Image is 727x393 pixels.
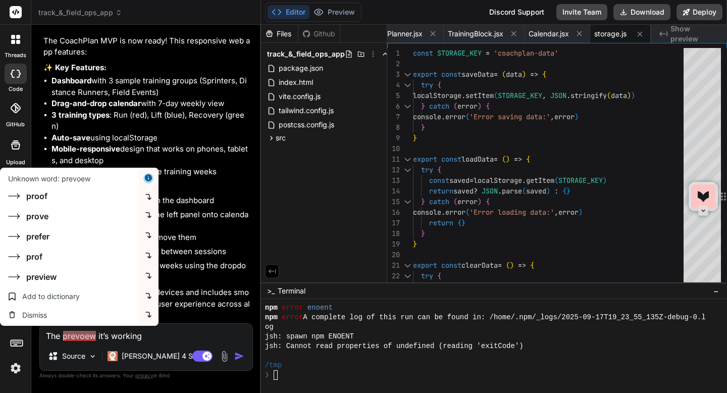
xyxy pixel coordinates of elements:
[461,91,465,100] span: .
[457,197,478,206] span: error
[421,80,433,89] span: try
[550,91,566,100] span: JSON
[278,286,305,296] span: Terminal
[26,190,47,202] div: proof
[613,4,670,20] button: Download
[40,324,252,342] textarea: The prevoew it’s working
[387,218,400,228] div: 17
[268,5,309,19] button: Editor
[234,351,244,361] img: icon
[387,133,400,143] div: 9
[88,352,97,361] img: Pick Models
[421,102,425,111] span: }
[278,90,322,103] span: vite.config.js
[554,112,575,121] span: error
[39,371,253,380] p: Always double-check its answers. Your in Bind
[465,282,506,291] span: removeItem
[219,351,230,362] img: attachment
[387,69,400,80] div: 3
[498,91,542,100] span: STORAGE_KEY
[51,76,91,85] strong: Dashboard
[470,112,550,121] span: 'Error saving data:'
[530,70,538,79] span: =>
[309,5,359,19] button: Preview
[387,186,400,197] div: 14
[526,186,546,195] span: saved
[413,91,461,100] span: localStorage
[478,197,482,206] span: )
[307,303,333,313] span: enoent
[449,176,470,185] span: saved
[265,361,282,370] span: /tmp
[413,155,437,164] span: export
[457,218,461,227] span: {
[478,102,482,111] span: )
[387,250,400,260] div: 20
[413,239,417,249] span: }
[387,154,400,165] div: 11
[441,261,461,270] span: const
[631,91,635,100] span: )
[51,166,251,178] li: to plan future training weeks
[278,76,314,88] span: index.html
[483,4,550,20] div: Discord Support
[282,303,303,313] span: error
[276,133,286,143] span: src
[579,208,583,217] span: )
[558,208,579,217] span: error
[421,197,425,206] span: }
[267,49,345,59] span: track_&_field_ops_app
[494,48,558,58] span: 'coachplan-data'
[461,261,498,270] span: clearData
[9,85,23,93] label: code
[494,70,498,79] span: =
[522,176,526,185] span: .
[387,207,400,218] div: 16
[401,271,414,281] div: Click to collapse the range.
[413,48,433,58] span: const
[387,80,400,90] div: 4
[470,176,474,185] span: =
[429,102,449,111] span: catch
[510,261,514,270] span: )
[387,90,400,101] div: 5
[298,29,340,39] div: Github
[387,228,400,239] div: 18
[437,271,441,280] span: {
[562,186,566,195] span: {
[413,112,441,121] span: console
[461,282,465,291] span: .
[51,144,120,154] strong: Mobile-responsive
[413,208,441,217] span: console
[457,102,478,111] span: error
[518,261,526,270] span: =>
[437,165,441,174] span: {
[461,155,494,164] span: loadData
[51,143,251,166] li: design that works on phones, tablets, and desktop
[401,154,414,165] div: Click to collapse the range.
[6,158,25,167] label: Upload
[387,175,400,186] div: 13
[421,123,425,132] span: }
[441,112,445,121] span: .
[677,4,722,20] button: Deploy
[122,351,197,361] p: [PERSON_NAME] 4 S..
[401,69,414,80] div: Click to collapse the range.
[506,70,522,79] span: data
[429,218,453,227] span: return
[282,313,303,322] span: error
[265,341,524,351] span: jsh: Cannot read properties of undefined (reading 'exitCode')
[550,112,554,121] span: ,
[5,51,26,60] label: threads
[26,230,49,242] div: prefer
[486,197,490,206] span: {
[522,186,526,195] span: (
[556,4,607,20] button: Invite Team
[421,165,433,174] span: try
[387,239,400,250] div: 19
[429,176,449,185] span: const
[494,91,498,100] span: (
[267,286,275,296] span: >_
[303,313,705,322] span: A complete log of this run can be found in: /home/.npm/_logs/2025-09-17T19_23_55_135Z-debug-0.l
[62,351,85,361] p: Source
